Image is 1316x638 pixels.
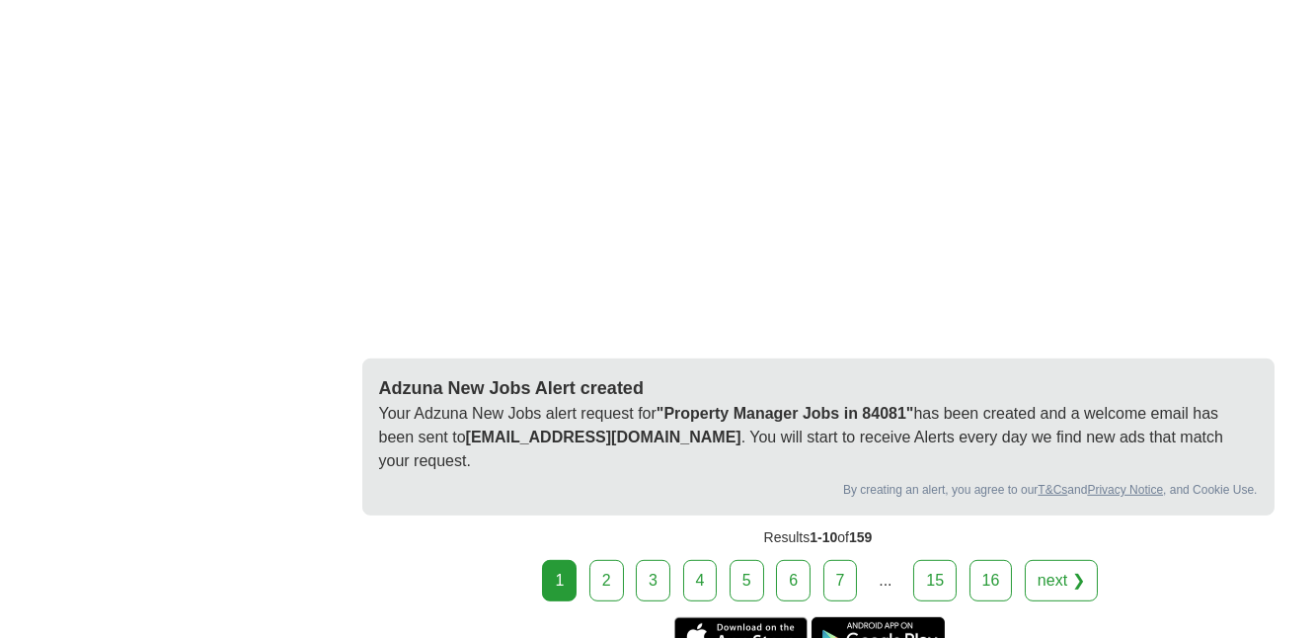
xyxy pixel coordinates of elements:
strong: [EMAIL_ADDRESS][DOMAIN_NAME] [466,429,741,445]
h2: Adzuna New Jobs Alert created [379,375,1258,402]
span: 159 [849,529,872,545]
span: 1-10 [810,529,837,545]
a: Privacy Notice [1087,483,1163,497]
strong: "Property Manager Jobs in 84081" [657,405,914,422]
a: 2 [589,560,624,601]
a: 4 [683,560,718,601]
a: 3 [636,560,670,601]
a: T&Cs [1038,483,1067,497]
a: 15 [913,560,957,601]
div: ... [866,561,905,600]
div: By creating an alert, you agree to our and , and Cookie Use. [379,481,1258,499]
a: 16 [969,560,1013,601]
div: Results of [362,516,1275,560]
p: Your Adzuna New Jobs alert request for has been created and a welcome email has been sent to . Yo... [379,402,1258,473]
a: 5 [730,560,764,601]
div: 1 [542,560,577,601]
a: 6 [776,560,811,601]
a: 7 [823,560,858,601]
a: next ❯ [1025,560,1098,601]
